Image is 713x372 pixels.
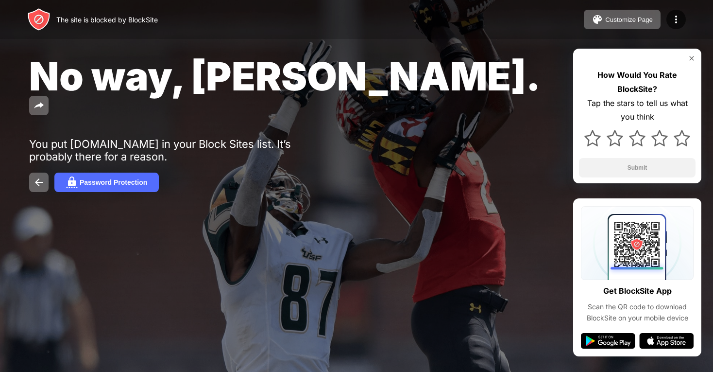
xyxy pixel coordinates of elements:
div: Get BlockSite App [603,284,672,298]
img: rate-us-close.svg [688,54,696,62]
img: star.svg [629,130,645,146]
img: star.svg [607,130,623,146]
img: star.svg [651,130,668,146]
div: Customize Page [605,16,653,23]
img: pallet.svg [592,14,603,25]
button: Submit [579,158,696,177]
img: back.svg [33,177,45,188]
img: star.svg [674,130,690,146]
div: You put [DOMAIN_NAME] in your Block Sites list. It’s probably there for a reason. [29,138,329,163]
img: menu-icon.svg [670,14,682,25]
span: No way, [PERSON_NAME]. [29,53,541,100]
img: header-logo.svg [27,8,51,31]
div: Scan the QR code to download BlockSite on your mobile device [581,301,694,323]
img: app-store.svg [639,333,694,349]
div: Password Protection [80,178,147,186]
img: share.svg [33,100,45,111]
img: google-play.svg [581,333,635,349]
button: Password Protection [54,173,159,192]
button: Customize Page [584,10,661,29]
div: How Would You Rate BlockSite? [579,68,696,96]
div: Tap the stars to tell us what you think [579,96,696,124]
div: The site is blocked by BlockSite [56,16,158,24]
img: password.svg [66,177,78,188]
img: star.svg [584,130,601,146]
